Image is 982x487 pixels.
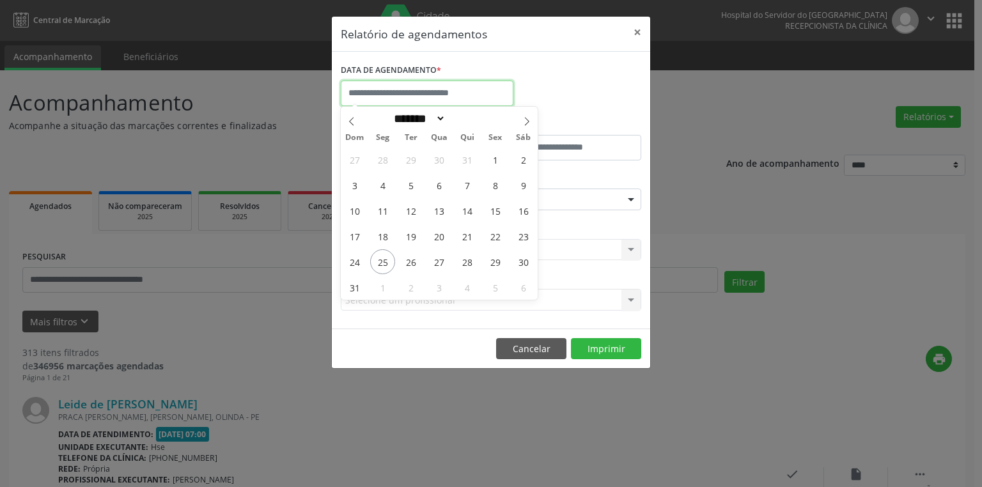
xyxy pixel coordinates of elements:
span: Dom [341,134,369,142]
span: Agosto 25, 2025 [370,249,395,274]
span: Setembro 2, 2025 [398,275,423,300]
span: Agosto 19, 2025 [398,224,423,249]
span: Agosto 8, 2025 [483,173,508,197]
span: Seg [369,134,397,142]
span: Agosto 29, 2025 [483,249,508,274]
span: Agosto 10, 2025 [342,198,367,223]
span: Agosto 31, 2025 [342,275,367,300]
span: Agosto 17, 2025 [342,224,367,249]
span: Qua [425,134,453,142]
span: Agosto 21, 2025 [455,224,479,249]
span: Setembro 1, 2025 [370,275,395,300]
span: Agosto 9, 2025 [511,173,536,197]
span: Agosto 18, 2025 [370,224,395,249]
span: Agosto 2, 2025 [511,147,536,172]
span: Sáb [510,134,538,142]
span: Agosto 28, 2025 [455,249,479,274]
span: Agosto 11, 2025 [370,198,395,223]
span: Setembro 6, 2025 [511,275,536,300]
span: Agosto 13, 2025 [426,198,451,223]
span: Agosto 15, 2025 [483,198,508,223]
span: Julho 31, 2025 [455,147,479,172]
span: Julho 27, 2025 [342,147,367,172]
span: Agosto 14, 2025 [455,198,479,223]
button: Cancelar [496,338,566,360]
span: Setembro 3, 2025 [426,275,451,300]
span: Agosto 12, 2025 [398,198,423,223]
select: Month [390,112,446,125]
span: Setembro 5, 2025 [483,275,508,300]
span: Agosto 5, 2025 [398,173,423,197]
span: Agosto 26, 2025 [398,249,423,274]
span: Agosto 30, 2025 [511,249,536,274]
span: Agosto 20, 2025 [426,224,451,249]
span: Qui [453,134,481,142]
span: Agosto 7, 2025 [455,173,479,197]
span: Ter [397,134,425,142]
span: Agosto 6, 2025 [426,173,451,197]
span: Setembro 4, 2025 [455,275,479,300]
span: Agosto 16, 2025 [511,198,536,223]
span: Julho 30, 2025 [426,147,451,172]
button: Imprimir [571,338,641,360]
label: DATA DE AGENDAMENTO [341,61,441,81]
span: Agosto 23, 2025 [511,224,536,249]
label: ATÉ [494,115,641,135]
span: Agosto 1, 2025 [483,147,508,172]
span: Agosto 22, 2025 [483,224,508,249]
span: Julho 29, 2025 [398,147,423,172]
span: Agosto 27, 2025 [426,249,451,274]
span: Sex [481,134,510,142]
button: Close [625,17,650,48]
span: Agosto 4, 2025 [370,173,395,197]
span: Agosto 3, 2025 [342,173,367,197]
input: Year [446,112,488,125]
span: Agosto 24, 2025 [342,249,367,274]
h5: Relatório de agendamentos [341,26,487,42]
span: Julho 28, 2025 [370,147,395,172]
